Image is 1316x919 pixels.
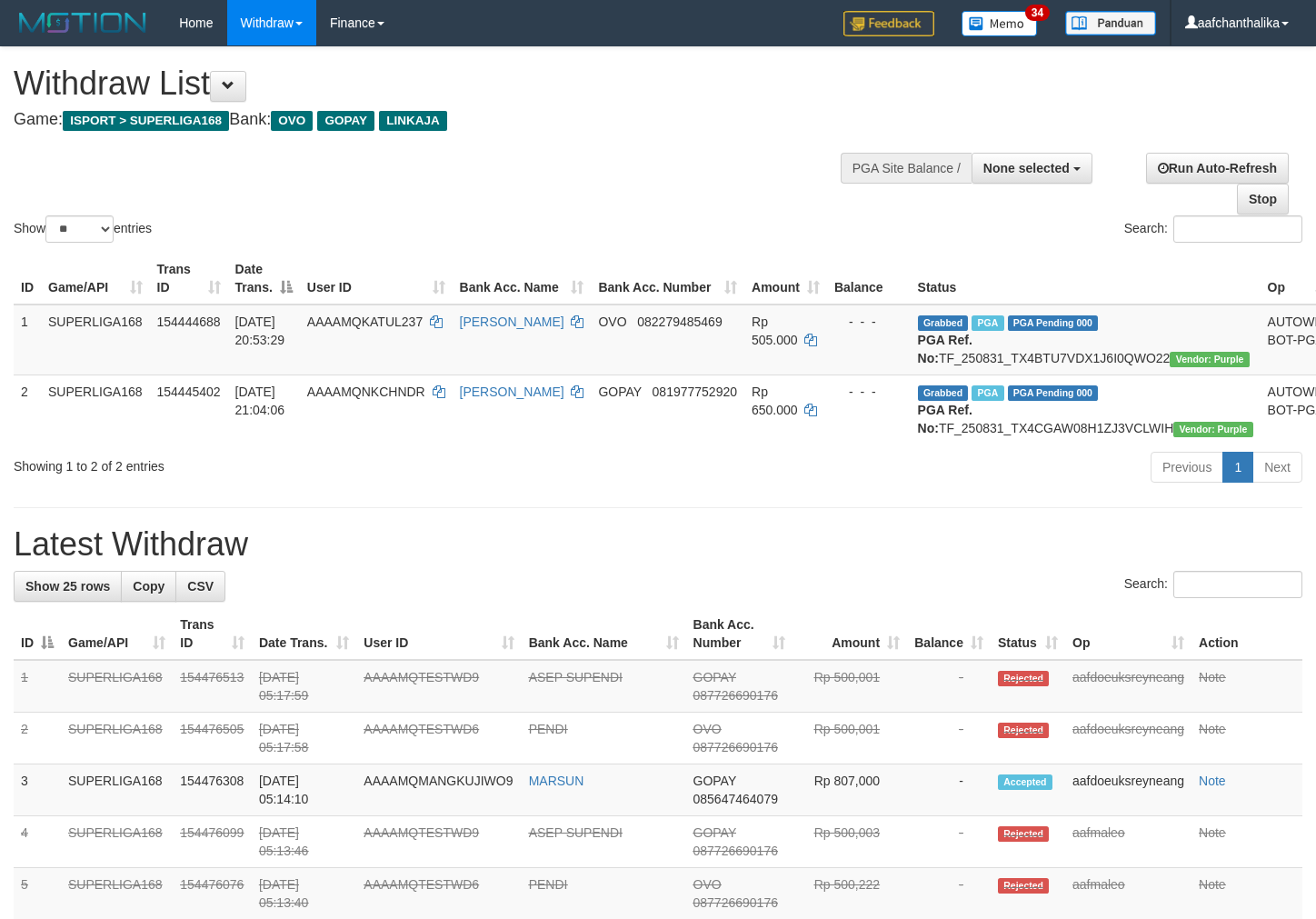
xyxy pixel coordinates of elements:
[529,877,568,892] a: PENDI
[918,315,969,331] span: Grabbed
[121,571,176,602] a: Copy
[173,660,252,713] td: 154476513
[307,315,423,329] span: AAAAMQKATUL237
[307,385,425,399] span: AAAAMQNKCHNDR
[998,671,1049,686] span: Rejected
[228,253,300,305] th: Date Trans.: activate to sort column descending
[1199,774,1226,788] a: Note
[133,579,164,594] span: Copy
[834,383,903,401] div: - - -
[907,816,991,868] td: -
[356,608,521,660] th: User ID: activate to sort column ascending
[14,713,61,764] td: 2
[1008,385,1099,401] span: PGA Pending
[1124,571,1302,598] label: Search:
[744,253,827,305] th: Amount: activate to sort column ascending
[317,111,374,131] span: GOPAY
[911,253,1261,305] th: Status
[693,722,722,736] span: OVO
[14,816,61,868] td: 4
[529,774,584,788] a: MARSUN
[173,713,252,764] td: 154476505
[157,385,221,399] span: 154445402
[693,825,736,840] span: GOPAY
[61,764,173,816] td: SUPERLIGA168
[14,215,152,243] label: Show entries
[252,608,356,660] th: Date Trans.: activate to sort column ascending
[252,713,356,764] td: [DATE] 05:17:58
[529,722,568,736] a: PENDI
[1065,713,1191,764] td: aafdoeuksreyneang
[187,579,214,594] span: CSV
[460,385,564,399] a: [PERSON_NAME]
[173,764,252,816] td: 154476308
[1199,670,1226,684] a: Note
[356,816,521,868] td: AAAAMQTESTWD9
[972,315,1003,331] span: Marked by aafsoycanthlai
[1065,816,1191,868] td: aafmaleo
[918,385,969,401] span: Grabbed
[998,826,1049,842] span: Rejected
[252,660,356,713] td: [DATE] 05:17:59
[693,877,722,892] span: OVO
[693,895,778,910] span: Copy 087726690176 to clipboard
[1237,184,1289,215] a: Stop
[1173,571,1302,598] input: Search:
[983,161,1070,175] span: None selected
[591,253,744,305] th: Bank Acc. Number: activate to sort column ascending
[522,608,686,660] th: Bank Acc. Name: activate to sort column ascending
[41,305,150,375] td: SUPERLIGA168
[1222,452,1253,483] a: 1
[61,608,173,660] th: Game/API: activate to sort column ascending
[693,688,778,703] span: Copy 087726690176 to clipboard
[252,764,356,816] td: [DATE] 05:14:10
[693,792,778,806] span: Copy 085647464079 to clipboard
[1008,315,1099,331] span: PGA Pending
[637,315,722,329] span: Copy 082279485469 to clipboard
[998,878,1049,894] span: Rejected
[235,385,285,417] span: [DATE] 21:04:06
[173,608,252,660] th: Trans ID: activate to sort column ascending
[911,375,1261,445] td: TF_250831_TX4CGAW08H1ZJ3VCLWIH
[918,403,972,435] b: PGA Ref. No:
[911,305,1261,375] td: TF_250831_TX4BTU7VDX1J6I0QWO22
[271,111,313,131] span: OVO
[834,313,903,331] div: - - -
[1191,608,1302,660] th: Action
[14,65,859,102] h1: Withdraw List
[1173,215,1302,243] input: Search:
[25,579,110,594] span: Show 25 rows
[653,385,737,399] span: Copy 081977752920 to clipboard
[14,660,61,713] td: 1
[1173,422,1252,437] span: Vendor URL: https://trx4.1velocity.biz
[453,253,592,305] th: Bank Acc. Name: activate to sort column ascending
[14,375,41,445] td: 2
[14,608,61,660] th: ID: activate to sort column descending
[61,816,173,868] td: SUPERLIGA168
[356,660,521,713] td: AAAAMQTESTWD9
[1065,764,1191,816] td: aafdoeuksreyneang
[14,450,534,475] div: Showing 1 to 2 of 2 entries
[1065,11,1156,35] img: panduan.png
[962,11,1038,36] img: Button%20Memo.svg
[1025,5,1050,21] span: 34
[918,333,972,365] b: PGA Ref. No:
[45,215,114,243] select: Showentries
[150,253,228,305] th: Trans ID: activate to sort column ascending
[793,713,907,764] td: Rp 500,001
[14,9,152,36] img: MOTION_logo.png
[686,608,793,660] th: Bank Acc. Number: activate to sort column ascending
[793,764,907,816] td: Rp 807,000
[752,315,798,347] span: Rp 505.000
[998,774,1052,790] span: Accepted
[356,713,521,764] td: AAAAMQTESTWD6
[14,253,41,305] th: ID
[1199,877,1226,892] a: Note
[252,816,356,868] td: [DATE] 05:13:46
[356,764,521,816] td: AAAAMQMANGKUJIWO9
[61,713,173,764] td: SUPERLIGA168
[972,153,1092,184] button: None selected
[1170,352,1249,367] span: Vendor URL: https://trx4.1velocity.biz
[693,670,736,684] span: GOPAY
[793,660,907,713] td: Rp 500,001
